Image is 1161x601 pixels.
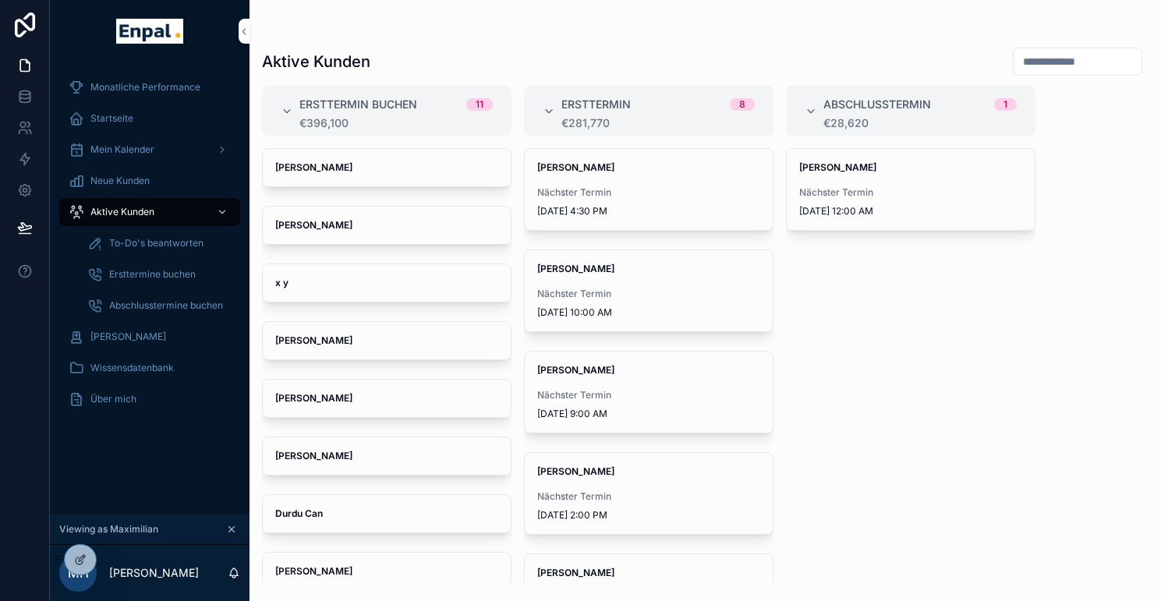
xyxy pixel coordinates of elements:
a: [PERSON_NAME]Nächster Termin[DATE] 10:00 AM [524,249,773,332]
span: Abschlusstermine buchen [109,299,223,312]
a: [PERSON_NAME]Nächster Termin[DATE] 9:00 AM [524,351,773,433]
a: Durdu Can [262,494,511,533]
span: [DATE] 2:00 PM [537,509,760,521]
a: Abschlusstermine buchen [78,292,240,320]
div: €396,100 [299,117,493,129]
span: Nächster Termin [537,389,760,401]
div: €281,770 [561,117,755,129]
div: 8 [739,98,745,111]
div: 1 [1003,98,1007,111]
strong: [PERSON_NAME] [537,364,614,376]
a: [PERSON_NAME]Nächster Termin[DATE] 12:00 AM [786,148,1035,231]
span: Nächster Termin [537,490,760,503]
a: [PERSON_NAME] [262,379,511,418]
span: Nächster Termin [537,288,760,300]
a: Wissensdatenbank [59,354,240,382]
span: [DATE] 10:00 AM [537,306,760,319]
strong: [PERSON_NAME] [799,161,876,173]
span: Abschlusstermin [823,97,931,112]
strong: [PERSON_NAME] [275,565,352,577]
span: Ersttermin buchen [299,97,417,112]
strong: [PERSON_NAME] [275,392,352,404]
strong: [PERSON_NAME] [275,334,352,346]
a: [PERSON_NAME]Nächster Termin[DATE] 4:30 PM [524,148,773,231]
strong: x y [275,277,288,288]
img: App logo [116,19,182,44]
span: Startseite [90,112,133,125]
a: [PERSON_NAME] [262,206,511,245]
a: [PERSON_NAME] [262,437,511,475]
strong: [PERSON_NAME] [537,263,614,274]
strong: [PERSON_NAME] [275,450,352,461]
strong: Durdu Can [275,507,323,519]
a: Ersttermine buchen [78,260,240,288]
span: Aktive Kunden [90,206,154,218]
span: Nächster Termin [537,186,760,199]
span: Nächster Termin [799,186,1022,199]
a: [PERSON_NAME] [59,323,240,351]
span: Ersttermine buchen [109,268,196,281]
a: Startseite [59,104,240,133]
a: Neue Kunden [59,167,240,195]
a: x y [262,263,511,302]
p: [PERSON_NAME] [109,565,199,581]
a: [PERSON_NAME] [262,321,511,360]
a: [PERSON_NAME]Nächster Termin[DATE] 2:00 PM [524,452,773,535]
strong: [PERSON_NAME] [537,465,614,477]
span: Wissensdatenbank [90,362,174,374]
span: Viewing as Maximilian [59,523,158,536]
h1: Aktive Kunden [262,51,370,72]
span: Ersttermin [561,97,631,112]
strong: [PERSON_NAME] [275,219,352,231]
a: To-Do's beantworten [78,229,240,257]
span: Monatliche Performance [90,81,200,94]
a: [PERSON_NAME] [262,552,511,591]
a: Monatliche Performance [59,73,240,101]
span: [DATE] 4:30 PM [537,205,760,217]
span: Über mich [90,393,136,405]
a: Mein Kalender [59,136,240,164]
span: Neue Kunden [90,175,150,187]
strong: [PERSON_NAME] [275,161,352,173]
span: To-Do's beantworten [109,237,204,249]
span: [DATE] 9:00 AM [537,408,760,420]
a: Über mich [59,385,240,413]
a: [PERSON_NAME] [262,148,511,187]
span: [DATE] 12:00 AM [799,205,1022,217]
span: Mein Kalender [90,143,154,156]
div: €28,620 [823,117,1017,129]
div: scrollable content [50,62,250,433]
strong: [PERSON_NAME] [537,161,614,173]
div: 11 [476,98,483,111]
a: Aktive Kunden [59,198,240,226]
strong: [PERSON_NAME] [537,567,614,578]
span: [PERSON_NAME] [90,331,166,343]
